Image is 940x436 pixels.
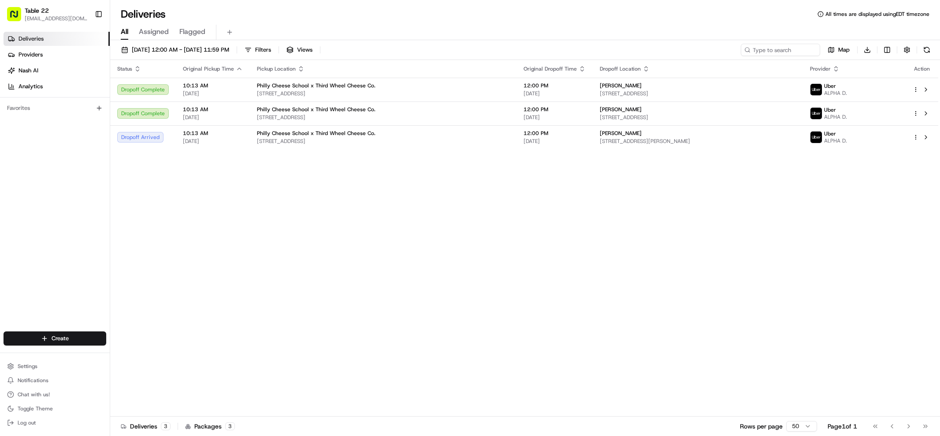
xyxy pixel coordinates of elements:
span: [DATE] 12:00 AM - [DATE] 11:59 PM [132,46,229,54]
img: uber-new-logo.jpeg [810,84,822,95]
button: Notifications [4,374,106,387]
button: Toggle Theme [4,402,106,415]
button: Settings [4,360,106,372]
input: Type to search [741,44,820,56]
span: All times are displayed using EDT timezone [825,11,929,18]
span: All [121,26,128,37]
button: Table 22[EMAIL_ADDRESS][DOMAIN_NAME] [4,4,91,25]
span: [DATE] [524,138,586,145]
h1: Deliveries [121,7,166,21]
div: Action [913,65,931,72]
span: Providers [19,51,43,59]
span: Assigned [139,26,169,37]
span: Uber [824,106,836,113]
button: [DATE] 12:00 AM - [DATE] 11:59 PM [117,44,233,56]
img: uber-new-logo.jpeg [810,132,822,143]
button: Refresh [921,44,933,56]
span: [STREET_ADDRESS] [257,138,509,145]
span: Toggle Theme [18,405,53,412]
span: Philly Cheese School x Third Wheel Cheese Co. [257,130,375,137]
span: [PERSON_NAME] [600,130,642,137]
div: Page 1 of 1 [828,422,857,431]
button: Log out [4,417,106,429]
span: [PERSON_NAME] [600,82,642,89]
button: Views [282,44,316,56]
div: 3 [225,422,235,430]
span: [DATE] [524,90,586,97]
p: Rows per page [740,422,783,431]
span: 12:00 PM [524,82,586,89]
div: Packages [185,422,235,431]
span: Status [117,65,132,72]
button: Chat with us! [4,388,106,401]
span: 10:13 AM [183,130,243,137]
span: 10:13 AM [183,82,243,89]
span: [DATE] [183,114,243,121]
button: Filters [241,44,275,56]
button: Table 22 [25,6,49,15]
span: Deliveries [19,35,44,43]
span: Philly Cheese School x Third Wheel Cheese Co. [257,106,375,113]
span: [PERSON_NAME] [600,106,642,113]
div: Deliveries [121,422,171,431]
span: [STREET_ADDRESS][PERSON_NAME] [600,138,796,145]
span: 12:00 PM [524,130,586,137]
span: ALPHA D. [824,137,847,144]
span: Uber [824,83,836,90]
span: [STREET_ADDRESS] [257,114,509,121]
a: Analytics [4,79,110,94]
span: Views [297,46,312,54]
span: Flagged [179,26,205,37]
a: Deliveries [4,32,110,46]
span: Log out [18,419,36,426]
div: Favorites [4,101,106,115]
a: Nash AI [4,64,110,78]
button: [EMAIL_ADDRESS][DOMAIN_NAME] [25,15,88,22]
span: Philly Cheese School x Third Wheel Cheese Co. [257,82,375,89]
span: [STREET_ADDRESS] [600,90,796,97]
span: [DATE] [183,138,243,145]
span: Uber [824,130,836,137]
button: Map [824,44,854,56]
span: Nash AI [19,67,38,75]
div: 3 [161,422,171,430]
button: Create [4,331,106,346]
span: Chat with us! [18,391,50,398]
span: Original Pickup Time [183,65,234,72]
span: ALPHA D. [824,113,847,120]
span: [DATE] [524,114,586,121]
span: Settings [18,363,37,370]
span: ALPHA D. [824,90,847,97]
span: Notifications [18,377,48,384]
span: Pickup Location [257,65,296,72]
span: 12:00 PM [524,106,586,113]
span: Analytics [19,83,43,90]
span: [STREET_ADDRESS] [257,90,509,97]
img: uber-new-logo.jpeg [810,108,822,119]
span: Create [52,335,69,342]
span: Provider [810,65,831,72]
span: 10:13 AM [183,106,243,113]
a: Providers [4,48,110,62]
span: Map [838,46,850,54]
span: Filters [255,46,271,54]
span: Original Dropoff Time [524,65,577,72]
span: [DATE] [183,90,243,97]
span: Dropoff Location [600,65,641,72]
span: [STREET_ADDRESS] [600,114,796,121]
